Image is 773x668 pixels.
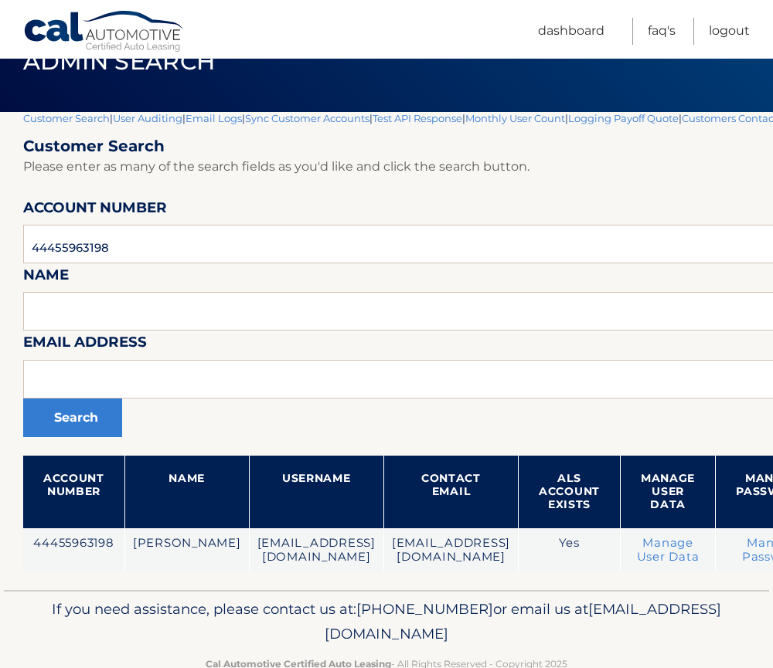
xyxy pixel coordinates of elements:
[27,597,746,646] p: If you need assistance, please contact us at: or email us at
[23,528,124,572] td: 44455963198
[637,536,700,564] a: Manage User Data
[186,112,242,124] a: Email Logs
[620,456,715,528] th: Manage User Data
[538,18,604,45] a: Dashboard
[465,112,565,124] a: Monthly User Count
[383,456,518,528] th: Contact Email
[325,600,721,643] span: [EMAIL_ADDRESS][DOMAIN_NAME]
[249,528,383,572] td: [EMAIL_ADDRESS][DOMAIN_NAME]
[23,196,167,225] label: Account Number
[356,600,493,618] span: [PHONE_NUMBER]
[23,263,69,292] label: Name
[23,10,186,55] a: Cal Automotive
[23,47,216,76] span: Admin Search
[23,456,124,528] th: Account Number
[373,112,462,124] a: Test API Response
[709,18,750,45] a: Logout
[23,112,110,124] a: Customer Search
[568,112,679,124] a: Logging Payoff Quote
[519,528,621,572] td: Yes
[23,398,122,437] button: Search
[23,331,147,359] label: Email Address
[245,112,369,124] a: Sync Customer Accounts
[124,456,249,528] th: Name
[249,456,383,528] th: Username
[113,112,182,124] a: User Auditing
[648,18,676,45] a: FAQ's
[519,456,621,528] th: ALS Account Exists
[124,528,249,572] td: [PERSON_NAME]
[383,528,518,572] td: [EMAIL_ADDRESS][DOMAIN_NAME]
